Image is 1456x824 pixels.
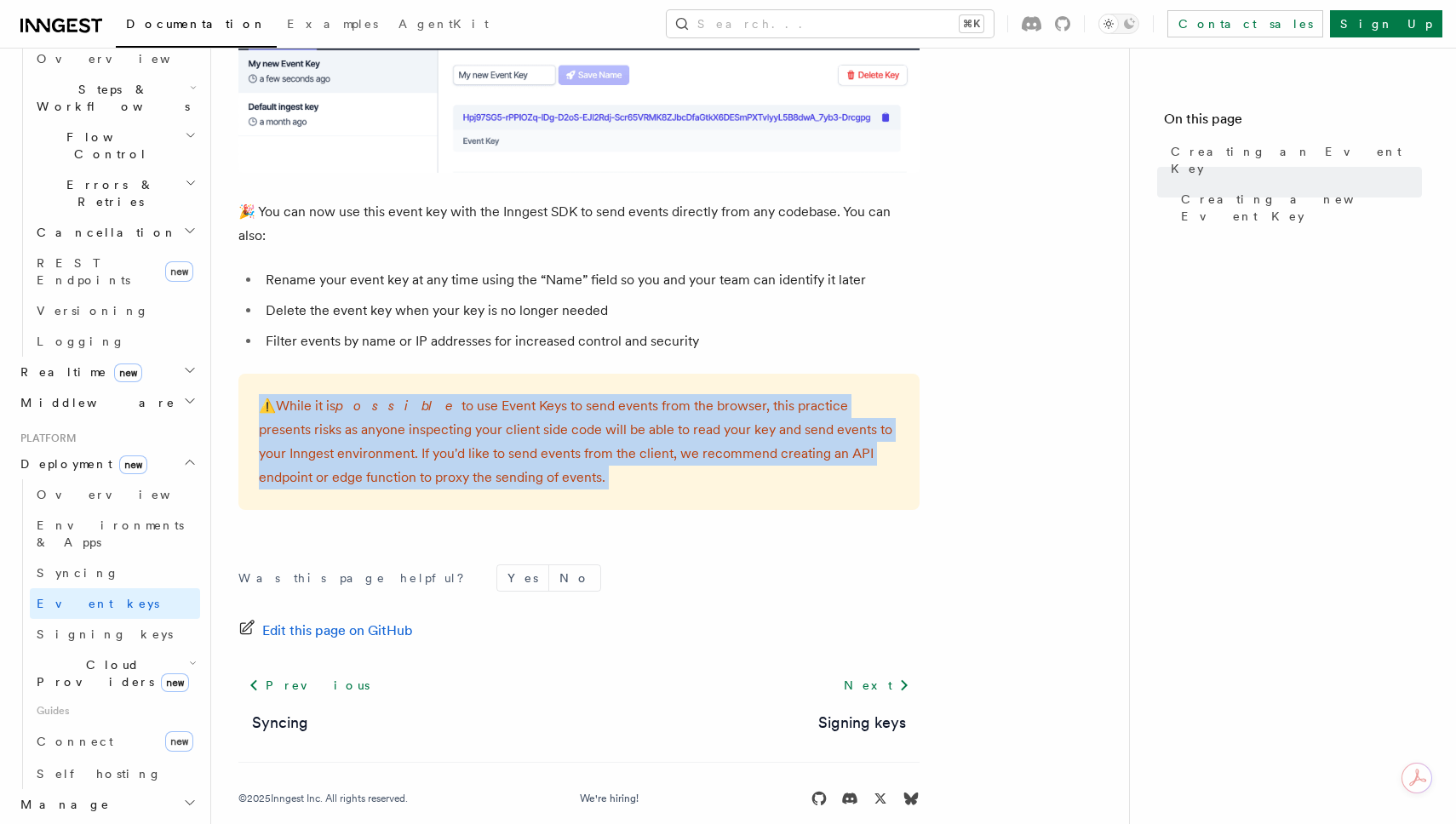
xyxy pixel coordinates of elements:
a: Documentation [116,5,277,48]
li: Rename your event key at any time using the “Name” field so you and your team can identify it later [261,268,920,292]
a: Environments & Apps [30,510,200,558]
li: Filter events by name or IP addresses for increased control and security [261,329,920,353]
a: Sign Up [1330,10,1442,37]
span: new [119,455,147,474]
span: Overview [37,488,212,501]
span: Realtime [14,363,142,381]
span: new [161,673,189,692]
a: Contact sales [1167,10,1323,37]
a: Overview [30,43,200,74]
span: Logging [37,335,125,348]
span: Environments & Apps [37,518,184,549]
span: Syncing [37,566,119,580]
a: Versioning [30,295,200,326]
a: Creating an Event Key [1164,136,1422,184]
p: 🎉 You can now use this event key with the Inngest SDK to send events directly from any codebase. ... [238,200,920,248]
button: Deploymentnew [14,449,200,479]
a: Creating a new Event Key [1174,184,1422,232]
span: Edit this page on GitHub [262,619,413,643]
a: Syncing [252,711,308,735]
div: Inngest Functions [14,43,200,357]
button: Steps & Workflows [30,74,200,122]
a: Syncing [30,558,200,588]
span: Versioning [37,304,149,318]
a: Overview [30,479,200,510]
button: No [549,565,600,591]
a: Signing keys [818,711,906,735]
span: Manage [14,796,110,813]
span: ⚠️ [259,398,276,414]
button: Cloud Providersnew [30,649,200,697]
span: Creating a new Event Key [1181,191,1422,225]
a: REST Endpointsnew [30,248,200,295]
em: possible [335,398,461,414]
span: Signing keys [37,627,173,641]
span: Documentation [126,17,267,31]
button: Realtimenew [14,357,200,387]
span: Self hosting [37,767,162,781]
span: Examples [287,17,378,31]
span: AgentKit [398,17,489,31]
div: Deploymentnew [14,479,200,789]
kbd: ⌘K [960,15,983,32]
span: Guides [30,697,200,724]
span: new [114,363,142,382]
button: Middleware [14,387,200,418]
a: Edit this page on GitHub [238,619,413,643]
button: Manage [14,789,200,820]
a: We're hiring! [580,792,639,805]
span: new [165,731,193,752]
p: Was this page helpful? [238,569,476,587]
span: REST Endpoints [37,256,130,287]
span: Errors & Retries [30,176,185,210]
span: Middleware [14,394,175,411]
button: Search...⌘K [667,10,994,37]
a: Signing keys [30,619,200,649]
button: Errors & Retries [30,169,200,217]
span: Deployment [14,455,147,472]
a: Next [834,670,920,701]
button: Toggle dark mode [1098,14,1139,34]
span: Connect [37,735,113,748]
p: While it is to use Event Keys to send events from the browser, this practice presents risks as an... [259,394,899,489]
span: Cloud Providers [30,656,189,690]
a: Examples [277,5,388,46]
span: Creating an Event Key [1171,143,1422,177]
span: Steps & Workflows [30,81,190,115]
h4: On this page [1164,109,1422,136]
span: Cancellation [30,224,177,241]
span: Overview [37,52,212,66]
a: Connectnew [30,724,200,758]
li: Delete the event key when your key is no longer needed [261,299,920,323]
a: Previous [238,670,379,701]
a: Logging [30,326,200,357]
span: new [165,261,193,282]
span: Event keys [37,597,159,610]
a: Event keys [30,588,200,619]
a: AgentKit [388,5,499,46]
button: Yes [497,565,548,591]
span: Platform [14,432,77,445]
div: © 2025 Inngest Inc. All rights reserved. [238,792,408,805]
a: Self hosting [30,758,200,789]
button: Cancellation [30,217,200,248]
button: Flow Control [30,122,200,169]
span: Flow Control [30,129,185,163]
